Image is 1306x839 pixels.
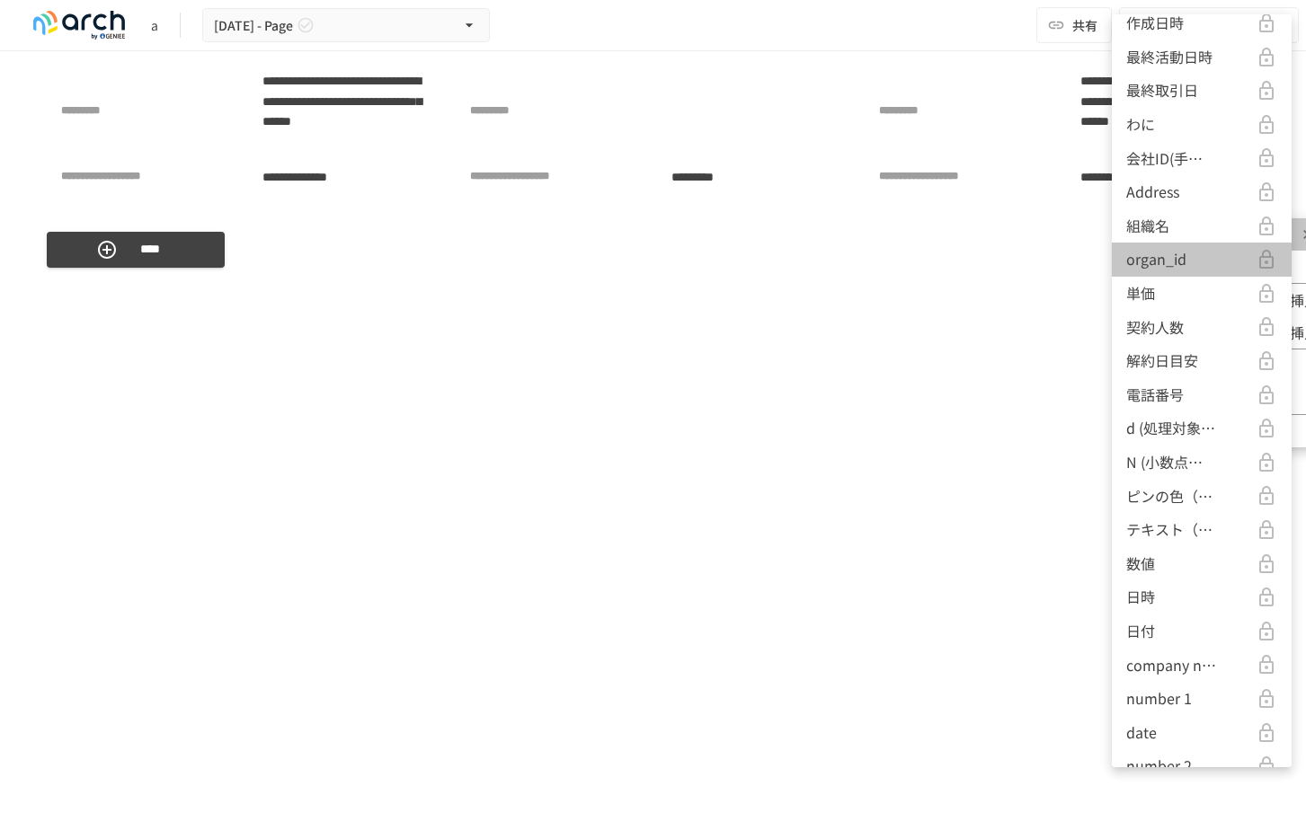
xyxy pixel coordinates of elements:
p: 作成日時 [1126,12,1184,35]
p: 単価 [1126,282,1155,305]
p: N (小数点以下第N位までにする) [1126,451,1216,474]
p: date [1126,721,1157,745]
p: 数値 [1126,552,1155,576]
p: number 1 [1126,687,1192,711]
p: 日時 [1126,586,1155,609]
p: テキスト（[PERSON_NAME]） [1126,518,1216,542]
p: 契約人数 [1126,316,1184,340]
p: 最終取引日 [1126,79,1198,102]
p: Address [1126,181,1179,204]
p: 日付 [1126,620,1155,643]
p: わに [1126,113,1155,137]
p: 最終活動日時 [1126,46,1213,69]
p: number 2 [1126,755,1192,778]
p: 組織名 [1126,215,1169,238]
p: d (処理対象となる値) [1126,417,1216,440]
p: ピンの色（仮） [1126,485,1216,508]
p: 電話番号 [1126,384,1184,407]
p: 会社ID(手入力) [1126,147,1216,171]
p: organ_id [1126,248,1186,271]
p: 解約日目安 [1126,349,1198,373]
p: company name [1126,654,1216,677]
